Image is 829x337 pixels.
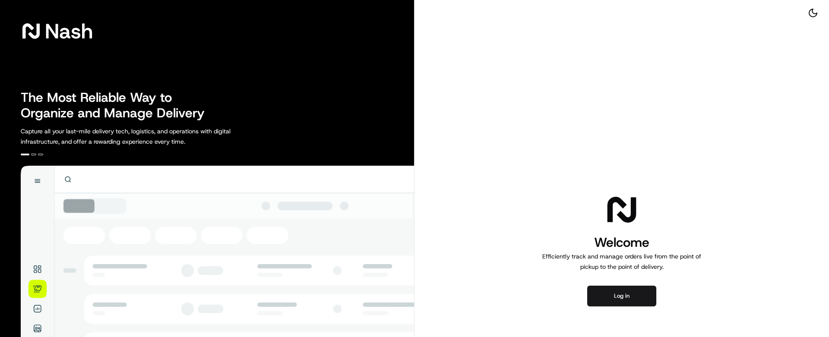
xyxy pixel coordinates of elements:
span: Nash [45,22,93,40]
button: Log in [587,286,656,306]
h2: The Most Reliable Way to Organize and Manage Delivery [21,90,214,121]
p: Efficiently track and manage orders live from the point of pickup to the point of delivery. [539,251,705,272]
h1: Welcome [539,234,705,251]
p: Capture all your last-mile delivery tech, logistics, and operations with digital infrastructure, ... [21,126,269,147]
